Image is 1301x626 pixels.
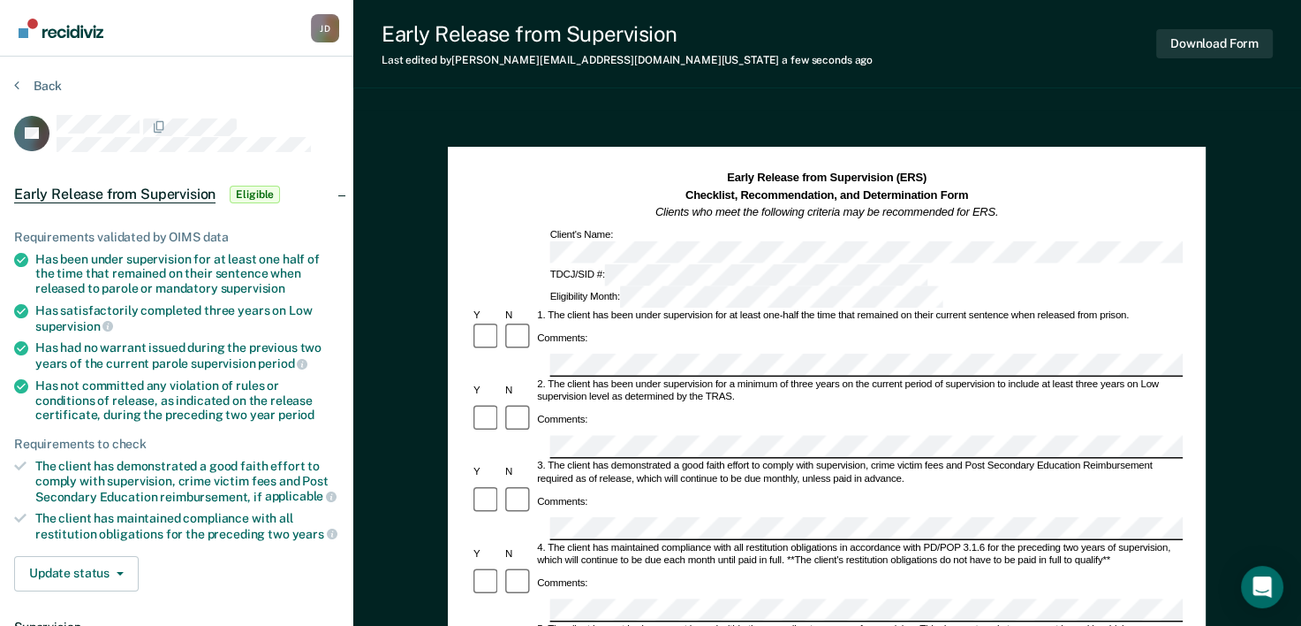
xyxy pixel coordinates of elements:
div: Has not committed any violation of rules or conditions of release, as indicated on the release ce... [35,378,339,423]
div: Early Release from Supervision [382,21,873,47]
span: years [292,527,337,541]
span: period [278,408,314,422]
div: The client has demonstrated a good faith effort to comply with supervision, crime victim fees and... [35,459,339,504]
div: 1. The client has been under supervision for at least one-half the time that remained on their cu... [535,309,1184,322]
span: supervision [35,319,113,333]
span: a few seconds ago [782,54,873,66]
button: Download Form [1156,29,1273,58]
div: Open Intercom Messenger [1241,566,1283,608]
div: The client has maintained compliance with all restitution obligations for the preceding two [35,511,339,541]
div: Requirements validated by OIMS data [14,230,339,245]
span: applicable [265,489,337,503]
div: N [503,385,534,397]
div: Y [471,467,503,479]
img: Recidiviz [19,19,103,38]
span: Early Release from Supervision [14,186,216,203]
div: Has been under supervision for at least one half of the time that remained on their sentence when... [35,252,339,296]
div: 2. The client has been under supervision for a minimum of three years on the current period of su... [535,378,1184,404]
button: Back [14,78,62,94]
em: Clients who meet the following criteria may be recommended for ERS. [655,206,998,218]
div: Comments: [535,576,591,589]
span: Eligible [230,186,280,203]
div: TDCJ/SID #: [548,264,930,286]
div: Y [471,309,503,322]
div: Has had no warrant issued during the previous two years of the current parole supervision [35,340,339,370]
div: Last edited by [PERSON_NAME][EMAIL_ADDRESS][DOMAIN_NAME][US_STATE] [382,54,873,66]
strong: Checklist, Recommendation, and Determination Form [685,188,968,201]
div: 3. The client has demonstrated a good faith effort to comply with supervision, crime victim fees ... [535,461,1184,486]
button: Update status [14,556,139,592]
div: Y [471,548,503,561]
div: Comments: [535,332,591,344]
div: Has satisfactorily completed three years on Low [35,303,339,333]
strong: Early Release from Supervision (ERS) [727,172,927,184]
div: J D [311,14,339,42]
div: N [503,309,534,322]
span: period [258,356,307,370]
div: Comments: [535,414,591,426]
div: Comments: [535,495,591,508]
div: N [503,548,534,561]
div: Y [471,385,503,397]
div: N [503,467,534,479]
button: Profile dropdown button [311,14,339,42]
div: 4. The client has maintained compliance with all restitution obligations in accordance with PD/PO... [535,542,1184,568]
div: Requirements to check [14,437,339,452]
span: supervision [221,281,285,295]
div: Eligibility Month: [548,286,945,309]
